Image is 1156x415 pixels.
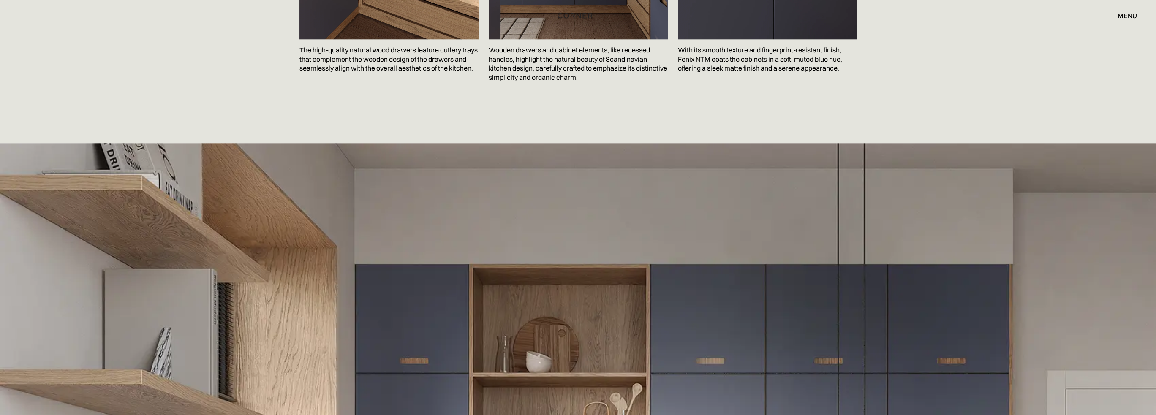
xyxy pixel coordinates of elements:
p: The high-quality natural wood drawers feature cutlery trays that complement the wooden design of ... [299,39,479,79]
p: Wooden drawers and cabinet elements, like recessed handles, highlight the natural beauty of Scand... [489,39,668,88]
a: home [547,10,609,21]
div: menu [1118,12,1137,19]
p: With its smooth texture and fingerprint-resistant finish, Fenix NTM coats the cabinets in a soft,... [678,39,857,79]
div: menu [1109,8,1137,23]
